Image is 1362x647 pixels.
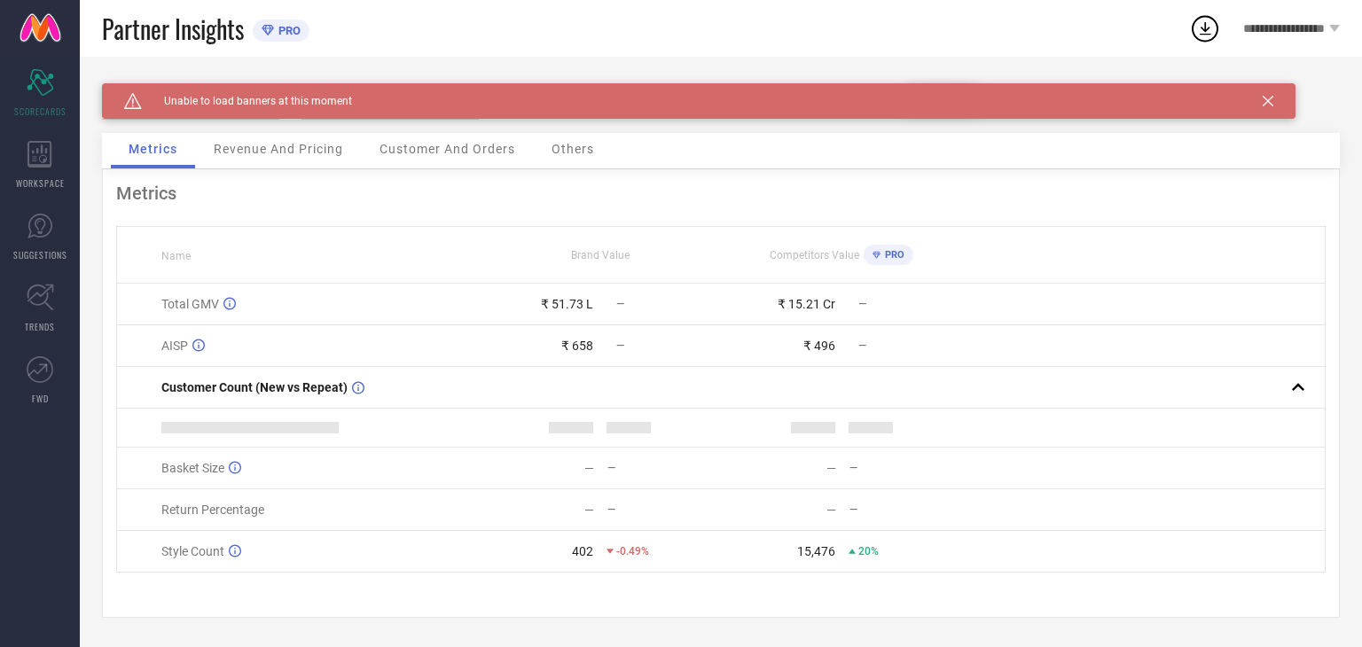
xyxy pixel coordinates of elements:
[116,183,1326,204] div: Metrics
[161,339,188,353] span: AISP
[584,503,594,517] div: —
[274,24,301,37] span: PRO
[25,320,55,333] span: TRENDS
[584,461,594,475] div: —
[849,462,962,474] div: —
[881,249,904,261] span: PRO
[16,176,65,190] span: WORKSPACE
[797,544,835,558] div: 15,476
[607,462,720,474] div: —
[541,297,593,311] div: ₹ 51.73 L
[858,298,866,310] span: —
[1189,12,1221,44] div: Open download list
[858,545,879,557] span: 20%
[849,503,962,516] div: —
[778,297,835,311] div: ₹ 15.21 Cr
[161,250,191,262] span: Name
[161,380,348,394] span: Customer Count (New vs Repeat)
[142,95,352,107] span: Unable to load banners at this moment
[616,545,649,557] span: -0.49%
[380,142,515,156] span: Customer And Orders
[571,249,630,261] span: Brand Value
[858,339,866,352] span: —
[161,503,264,517] span: Return Percentage
[161,544,224,558] span: Style Count
[129,142,177,156] span: Metrics
[803,339,835,353] div: ₹ 496
[14,105,67,118] span: SCORECARDS
[607,503,720,516] div: —
[552,142,594,156] span: Others
[102,11,244,47] span: Partner Insights
[616,339,624,352] span: —
[161,297,219,311] span: Total GMV
[32,392,49,405] span: FWD
[826,461,836,475] div: —
[102,83,279,96] div: Brand
[826,503,836,517] div: —
[616,298,624,310] span: —
[214,142,343,156] span: Revenue And Pricing
[572,544,593,558] div: 402
[13,248,67,261] span: SUGGESTIONS
[561,339,593,353] div: ₹ 658
[770,249,859,261] span: Competitors Value
[161,461,224,475] span: Basket Size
